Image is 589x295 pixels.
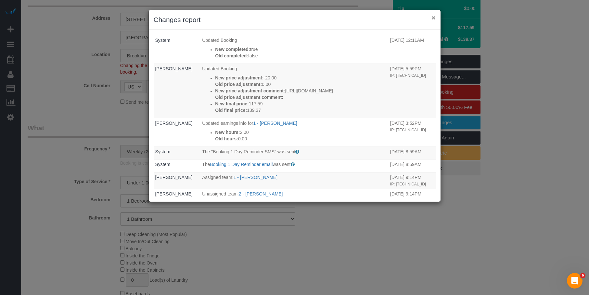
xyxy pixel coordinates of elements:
a: [PERSON_NAME] [155,66,193,71]
td: Who [154,147,201,159]
p: 0.00 [215,81,387,88]
sui-modal: Changes report [149,10,441,202]
td: What [200,147,389,159]
a: 1 - [PERSON_NAME] [234,175,277,180]
a: [PERSON_NAME] [155,121,193,126]
span: 6 [580,273,585,278]
a: [PERSON_NAME] [155,175,193,180]
span: Assigned team: [202,175,234,180]
td: Who [154,64,201,118]
td: When [389,189,436,205]
strong: Old completed: [215,53,248,58]
a: System [155,162,171,167]
td: Who [154,172,201,189]
td: When [389,35,436,64]
iframe: Intercom live chat [567,273,583,289]
td: Who [154,118,201,147]
p: 139.37 [215,107,387,113]
button: × [431,14,435,21]
strong: New price adjustment comment: [215,88,285,93]
p: 0.00 [215,136,387,142]
small: IP: [TECHNICAL_ID] [390,73,426,78]
small: IP: [TECHNICAL_ID] [390,182,426,186]
a: 1 - [PERSON_NAME] [253,121,297,126]
span: was sent [273,162,290,167]
strong: New final price: [215,101,249,106]
strong: Old final price: [215,108,247,113]
strong: Old hours: [215,136,238,141]
small: IP: [TECHNICAL_ID] [390,128,426,132]
h3: Changes report [154,15,436,25]
p: -20.00 [215,75,387,81]
span: Unassigned team: [202,191,239,196]
td: When [389,159,436,172]
td: What [200,159,389,172]
td: What [200,172,389,189]
span: The "Booking 1 Day Reminder SMS" was sent [202,149,295,154]
a: 2 - [PERSON_NAME] [239,191,283,196]
td: When [389,64,436,118]
td: When [389,147,436,159]
td: Who [154,159,201,172]
td: Who [154,189,201,205]
strong: New hours: [215,130,240,135]
p: [URL][DOMAIN_NAME] [215,88,387,94]
a: System [155,149,171,154]
strong: New completed: [215,47,250,52]
p: 117.59 [215,100,387,107]
a: [PERSON_NAME] [155,191,193,196]
a: Booking 1 Day Reminder email [210,162,273,167]
p: 2.00 [215,129,387,136]
strong: Old price adjustment: [215,82,262,87]
td: What [200,64,389,118]
td: What [200,35,389,64]
span: Updated earnings info for [202,121,253,126]
span: The [202,162,210,167]
p: false [215,53,387,59]
strong: New price adjustment: [215,75,263,80]
td: When [389,172,436,189]
td: Who [154,35,201,64]
span: Updated Booking [202,66,237,71]
p: true [215,46,387,53]
strong: Old price adjustment comment: [215,95,283,100]
td: What [200,118,389,147]
td: What [200,189,389,205]
td: When [389,118,436,147]
a: System [155,38,171,43]
span: Updated Booking [202,38,237,43]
